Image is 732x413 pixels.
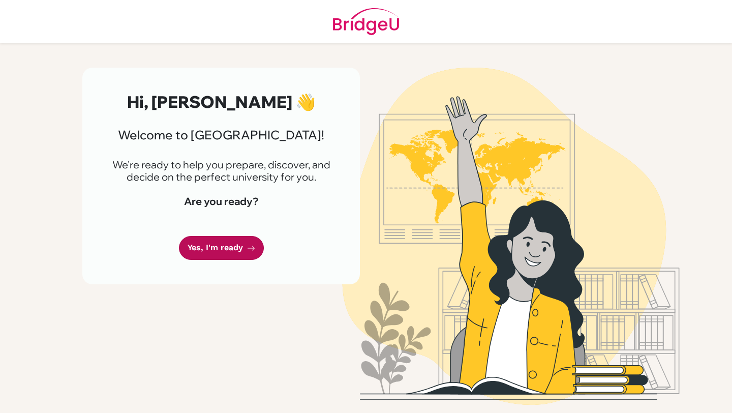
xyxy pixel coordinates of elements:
h2: Hi, [PERSON_NAME] 👋 [107,92,335,111]
a: Yes, I'm ready [179,236,264,260]
h3: Welcome to [GEOGRAPHIC_DATA]! [107,128,335,142]
h4: Are you ready? [107,195,335,208]
p: We're ready to help you prepare, discover, and decide on the perfect university for you. [107,159,335,183]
